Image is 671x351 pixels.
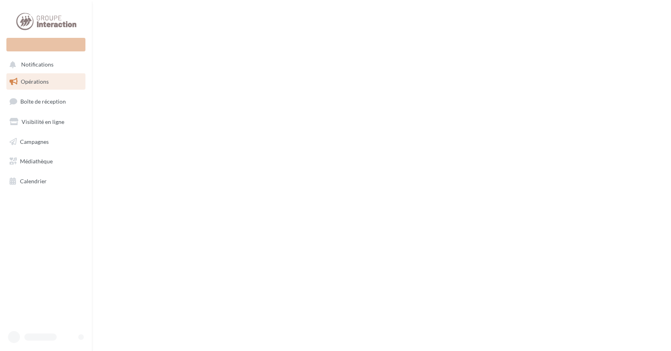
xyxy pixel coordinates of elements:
[5,173,87,190] a: Calendrier
[5,153,87,170] a: Médiathèque
[20,158,53,165] span: Médiathèque
[20,178,47,184] span: Calendrier
[5,133,87,150] a: Campagnes
[20,98,66,105] span: Boîte de réception
[22,118,64,125] span: Visibilité en ligne
[5,73,87,90] a: Opérations
[21,78,49,85] span: Opérations
[6,38,85,51] div: Nouvelle campagne
[5,114,87,130] a: Visibilité en ligne
[5,93,87,110] a: Boîte de réception
[21,61,53,68] span: Notifications
[20,138,49,145] span: Campagnes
